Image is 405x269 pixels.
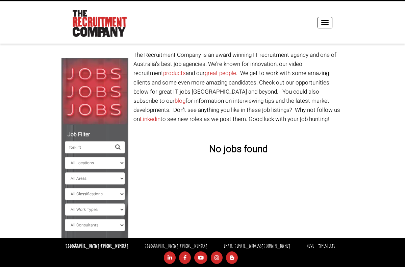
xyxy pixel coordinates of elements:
[140,115,160,123] a: Linkedin
[133,50,344,124] p: The Recruitment Company is an award winning IT recruitment agency and one of Australia's best job...
[163,69,186,77] a: products
[133,144,344,155] h3: No jobs found
[205,69,236,77] a: great people
[101,243,128,249] a: [PHONE_NUMBER]
[66,243,128,249] strong: [GEOGRAPHIC_DATA]:
[65,132,125,138] h5: Job Filter
[180,243,207,249] a: [PHONE_NUMBER]
[222,242,292,251] li: Email:
[175,97,185,105] a: blog
[61,58,128,125] img: Jobs, Jobs, Jobs
[318,243,335,249] a: Timesheets
[65,141,111,153] input: Search
[306,243,314,249] a: News
[73,10,127,37] img: The Recruitment Company
[143,242,209,251] li: [GEOGRAPHIC_DATA]:
[234,243,290,249] a: [EMAIL_ADDRESS][DOMAIN_NAME]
